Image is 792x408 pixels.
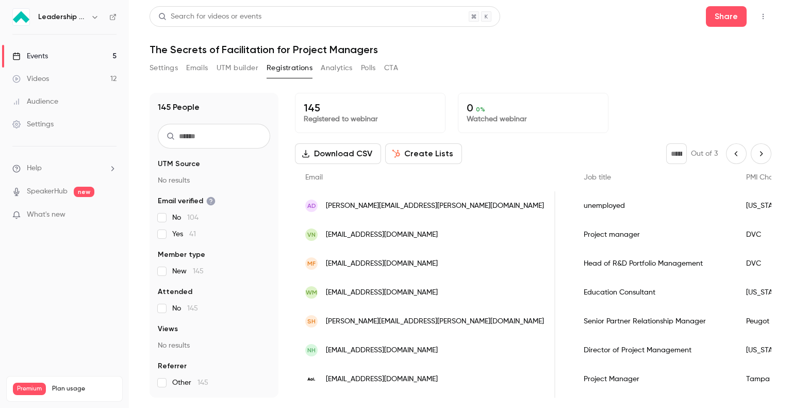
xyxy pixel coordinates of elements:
[321,60,353,76] button: Analytics
[27,163,42,174] span: Help
[187,214,199,221] span: 104
[326,230,438,240] span: [EMAIL_ADDRESS][DOMAIN_NAME]
[158,324,178,334] span: Views
[197,379,208,386] span: 145
[467,102,600,114] p: 0
[158,175,270,186] p: No results
[573,220,736,249] div: Project manager
[158,159,270,388] section: facet-groups
[573,307,736,336] div: Senior Partner Relationship Manager
[158,196,216,206] span: Email verified
[172,266,204,276] span: New
[326,374,438,385] span: [EMAIL_ADDRESS][DOMAIN_NAME]
[12,163,117,174] li: help-dropdown-opener
[326,345,438,356] span: [EMAIL_ADDRESS][DOMAIN_NAME]
[295,143,381,164] button: Download CSV
[361,60,376,76] button: Polls
[573,249,736,278] div: Head of R&D Portfolio Management
[158,250,205,260] span: Member type
[74,187,94,197] span: new
[305,174,323,181] span: Email
[384,60,398,76] button: CTA
[150,60,178,76] button: Settings
[385,143,462,164] button: Create Lists
[150,43,771,56] h1: The Secrets of Facilitation for Project Managers
[13,383,46,395] span: Premium
[751,143,771,164] button: Next page
[326,287,438,298] span: [EMAIL_ADDRESS][DOMAIN_NAME]
[52,385,116,393] span: Plan usage
[172,229,196,239] span: Yes
[187,305,198,312] span: 145
[27,209,65,220] span: What's new
[306,288,317,297] span: WM
[12,51,48,61] div: Events
[27,186,68,197] a: SpeakerHub
[38,12,87,22] h6: Leadership Strategies - 2025 Webinars
[189,231,196,238] span: 41
[186,60,208,76] button: Emails
[158,101,200,113] h1: 145 People
[307,259,316,268] span: MF
[304,102,437,114] p: 145
[307,317,316,326] span: SH
[158,287,192,297] span: Attended
[573,336,736,365] div: Director of Project Management
[691,149,718,159] p: Out of 3
[104,210,117,220] iframe: Noticeable Trigger
[12,119,54,129] div: Settings
[573,191,736,220] div: unemployed
[12,96,58,107] div: Audience
[193,268,204,275] span: 145
[13,9,29,25] img: Leadership Strategies - 2025 Webinars
[326,201,544,211] span: [PERSON_NAME][EMAIL_ADDRESS][PERSON_NAME][DOMAIN_NAME]
[573,365,736,394] div: Project Manager
[307,346,316,355] span: NH
[476,106,485,113] span: 0 %
[726,143,747,164] button: Previous page
[158,340,270,351] p: No results
[467,114,600,124] p: Watched webinar
[158,361,187,371] span: Referrer
[304,114,437,124] p: Registered to webinar
[172,303,198,314] span: No
[326,316,544,327] span: [PERSON_NAME][EMAIL_ADDRESS][PERSON_NAME][DOMAIN_NAME]
[217,60,258,76] button: UTM builder
[172,213,199,223] span: No
[584,174,611,181] span: Job title
[12,74,49,84] div: Videos
[326,258,438,269] span: [EMAIL_ADDRESS][DOMAIN_NAME]
[307,230,316,239] span: VN
[158,11,261,22] div: Search for videos or events
[706,6,747,27] button: Share
[267,60,312,76] button: Registrations
[158,159,200,169] span: UTM Source
[307,201,316,210] span: AD
[172,378,208,388] span: Other
[305,373,318,385] img: aol.com
[573,278,736,307] div: Education Consultant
